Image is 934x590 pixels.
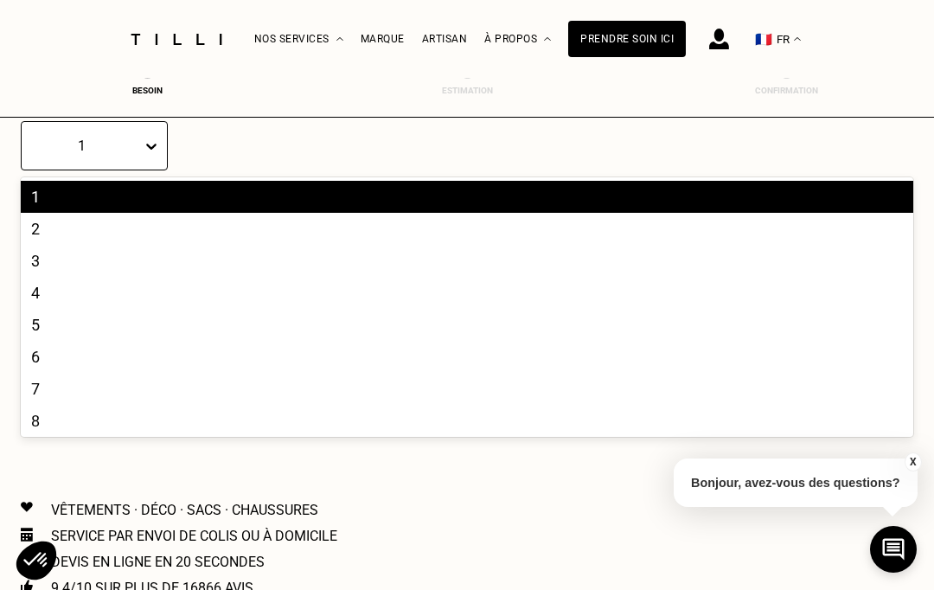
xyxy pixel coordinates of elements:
[21,277,913,309] div: 4
[21,373,913,405] div: 7
[422,33,468,45] a: Artisan
[21,245,913,277] div: 3
[752,86,822,95] div: Confirmation
[113,86,182,95] div: Besoin
[674,459,918,507] p: Bonjour, avez-vous des questions?
[254,1,343,78] div: Nos services
[568,21,686,57] a: Prendre soin ici
[51,502,318,518] p: Vêtements · Déco · Sacs · Chaussures
[361,33,405,45] a: Marque
[51,554,265,570] p: Devis en ligne en 20 secondes
[432,86,502,95] div: Estimation
[709,29,729,49] img: icône connexion
[21,309,913,341] div: 5
[21,341,913,373] div: 6
[21,405,913,437] div: 8
[21,213,913,245] div: 2
[755,31,772,48] span: 🇫🇷
[21,502,33,512] img: Icon
[794,37,801,42] img: menu déroulant
[484,1,551,78] div: À propos
[21,181,913,213] div: 1
[904,452,921,471] button: X
[125,34,228,45] img: Logo du service de couturière Tilli
[544,37,551,42] img: Menu déroulant à propos
[21,528,33,542] img: Icon
[336,37,343,42] img: Menu déroulant
[51,528,337,544] p: Service par envoi de colis ou à domicile
[746,1,809,78] button: 🇫🇷 FR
